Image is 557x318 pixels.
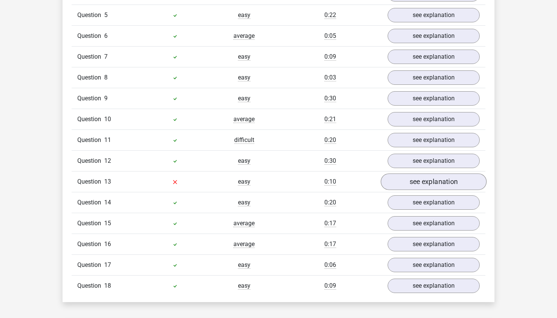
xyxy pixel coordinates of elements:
[104,53,108,60] span: 7
[104,115,111,123] span: 10
[104,95,108,102] span: 9
[388,50,480,64] a: see explanation
[324,32,336,40] span: 0:05
[233,220,255,227] span: average
[77,73,104,82] span: Question
[77,31,104,41] span: Question
[388,70,480,85] a: see explanation
[104,282,111,289] span: 18
[77,94,104,103] span: Question
[104,199,111,206] span: 14
[238,95,250,102] span: easy
[77,156,104,165] span: Question
[77,115,104,124] span: Question
[77,240,104,249] span: Question
[324,261,336,269] span: 0:06
[324,157,336,165] span: 0:30
[238,74,250,81] span: easy
[388,258,480,272] a: see explanation
[104,157,111,164] span: 12
[77,52,104,61] span: Question
[233,240,255,248] span: average
[77,281,104,290] span: Question
[77,198,104,207] span: Question
[238,282,250,290] span: easy
[104,74,108,81] span: 8
[324,53,336,61] span: 0:09
[381,173,487,190] a: see explanation
[77,260,104,270] span: Question
[104,11,108,19] span: 5
[104,240,111,248] span: 16
[388,216,480,231] a: see explanation
[324,115,336,123] span: 0:21
[324,178,336,185] span: 0:10
[238,11,250,19] span: easy
[324,240,336,248] span: 0:17
[104,136,111,143] span: 11
[388,154,480,168] a: see explanation
[104,32,108,39] span: 6
[238,53,250,61] span: easy
[238,261,250,269] span: easy
[388,8,480,22] a: see explanation
[324,220,336,227] span: 0:17
[77,219,104,228] span: Question
[324,136,336,144] span: 0:20
[324,282,336,290] span: 0:09
[324,74,336,81] span: 0:03
[324,199,336,206] span: 0:20
[388,195,480,210] a: see explanation
[104,220,111,227] span: 15
[388,237,480,251] a: see explanation
[234,136,254,144] span: difficult
[388,279,480,293] a: see explanation
[388,112,480,126] a: see explanation
[388,133,480,147] a: see explanation
[324,11,336,19] span: 0:22
[238,157,250,165] span: easy
[238,178,250,185] span: easy
[104,178,111,185] span: 13
[324,95,336,102] span: 0:30
[77,136,104,145] span: Question
[388,91,480,106] a: see explanation
[233,115,255,123] span: average
[77,11,104,20] span: Question
[233,32,255,40] span: average
[388,29,480,43] a: see explanation
[238,199,250,206] span: easy
[104,261,111,268] span: 17
[77,177,104,186] span: Question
